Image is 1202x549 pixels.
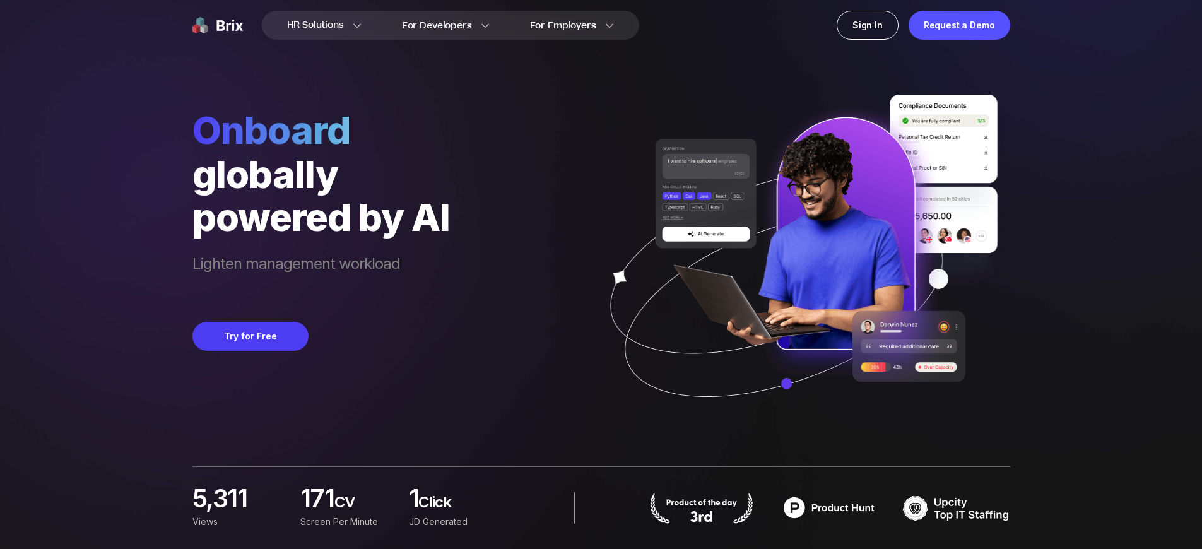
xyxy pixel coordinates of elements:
[334,492,393,517] span: CV
[192,487,247,509] span: 5,311
[192,196,450,239] div: powered by AI
[648,492,755,524] img: product hunt badge
[775,492,883,524] img: product hunt badge
[300,515,393,529] div: screen per minute
[300,487,334,512] span: 171
[402,19,472,32] span: For Developers
[587,95,1010,434] img: ai generate
[192,515,285,529] div: Views
[408,487,418,512] span: 1
[192,322,309,351] button: Try for Free
[192,153,450,196] div: globally
[408,515,501,529] div: JD Generated
[837,11,899,40] a: Sign In
[909,11,1010,40] a: Request a Demo
[287,15,344,35] span: HR Solutions
[192,254,450,297] span: Lighten management workload
[418,492,502,517] span: Click
[192,107,450,153] span: Onboard
[530,19,596,32] span: For Employers
[903,492,1010,524] img: TOP IT STAFFING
